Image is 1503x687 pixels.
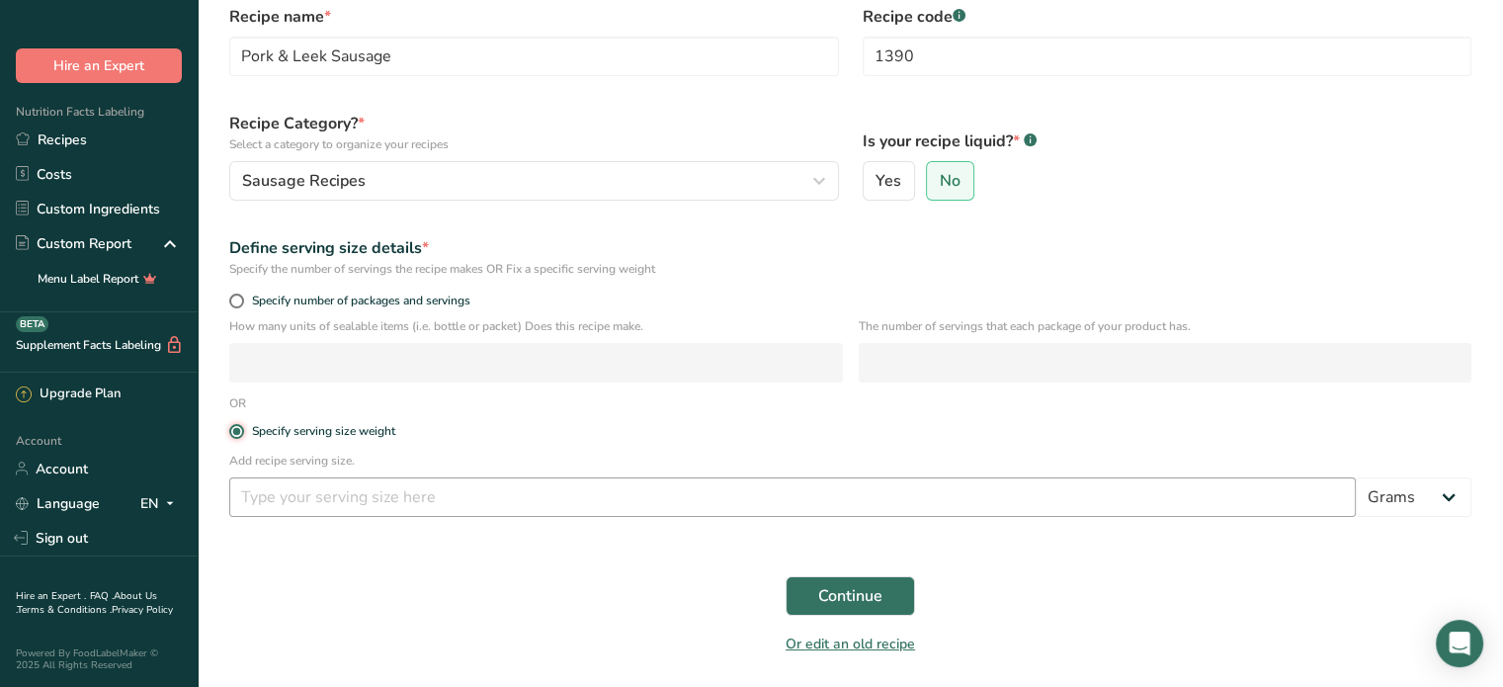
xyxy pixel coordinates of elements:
div: Custom Report [16,233,131,254]
div: Open Intercom Messenger [1436,620,1483,667]
div: EN [140,491,182,515]
input: Type your recipe name here [229,37,839,76]
span: Sausage Recipes [242,169,366,193]
label: Is your recipe liquid? [863,129,1472,153]
div: Define serving size details [229,236,1471,260]
button: Sausage Recipes [229,161,839,201]
label: Recipe Category? [229,112,839,153]
span: Yes [876,171,901,191]
span: No [940,171,960,191]
div: Powered By FoodLabelMaker © 2025 All Rights Reserved [16,647,182,671]
div: Specify serving size weight [252,424,395,439]
div: OR [217,394,258,412]
label: Recipe name [229,5,839,29]
a: Terms & Conditions . [17,603,112,617]
p: Select a category to organize your recipes [229,135,839,153]
input: Type your serving size here [229,477,1356,517]
a: Or edit an old recipe [786,635,915,653]
a: Hire an Expert . [16,589,86,603]
div: BETA [16,316,48,332]
label: Recipe code [863,5,1472,29]
button: Hire an Expert [16,48,182,83]
div: Upgrade Plan [16,385,121,404]
button: Continue [786,576,915,616]
input: Type your recipe code here [863,37,1472,76]
span: Specify number of packages and servings [244,294,470,308]
a: FAQ . [90,589,114,603]
p: The number of servings that each package of your product has. [859,317,1472,335]
a: Privacy Policy [112,603,173,617]
span: Continue [818,584,882,608]
div: Specify the number of servings the recipe makes OR Fix a specific serving weight [229,260,1471,278]
p: How many units of sealable items (i.e. bottle or packet) Does this recipe make. [229,317,843,335]
a: Language [16,486,100,521]
a: About Us . [16,589,157,617]
p: Add recipe serving size. [229,452,1471,470]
